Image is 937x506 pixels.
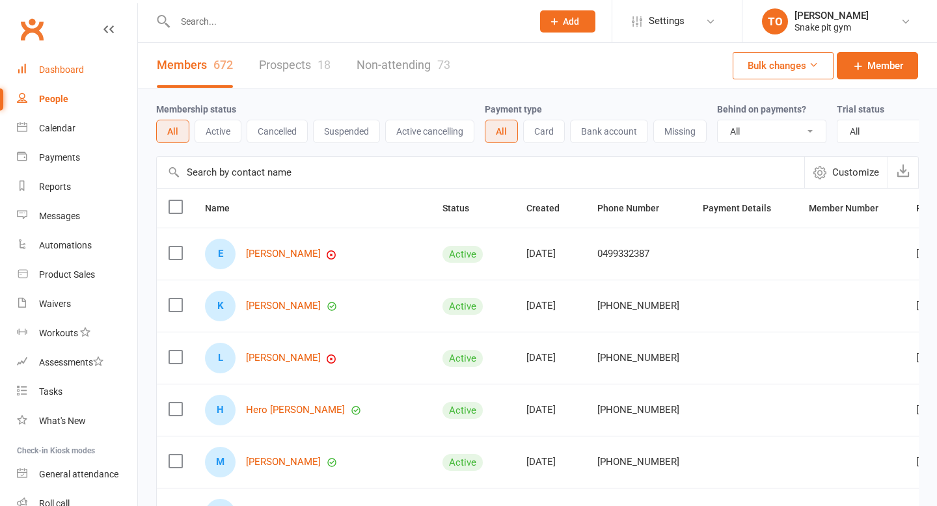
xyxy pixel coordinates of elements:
[597,457,679,468] div: [PHONE_NUMBER]
[213,58,233,72] div: 672
[39,469,118,479] div: General attendance
[526,248,574,260] div: [DATE]
[526,405,574,416] div: [DATE]
[733,52,834,79] button: Bulk changes
[16,13,48,46] a: Clubworx
[246,457,321,468] a: [PERSON_NAME]
[205,203,244,213] span: Name
[39,181,71,192] div: Reports
[867,58,903,73] span: Member
[597,248,679,260] div: 0499332387
[246,353,321,364] a: [PERSON_NAME]
[717,104,806,114] label: Behind on payments?
[246,405,345,416] a: Hero [PERSON_NAME]
[39,123,75,133] div: Calendar
[39,64,84,75] div: Dashboard
[39,386,62,397] div: Tasks
[442,454,483,471] div: Active
[17,377,137,406] a: Tasks
[205,200,244,216] button: Name
[570,120,648,143] button: Bank account
[17,289,137,319] a: Waivers
[318,58,331,72] div: 18
[526,203,574,213] span: Created
[17,231,137,260] a: Automations
[837,52,918,79] a: Member
[39,211,80,221] div: Messages
[205,291,236,321] div: K
[809,200,893,216] button: Member Number
[526,457,574,468] div: [DATE]
[832,165,879,180] span: Customize
[39,357,103,367] div: Assessments
[157,43,233,88] a: Members672
[205,239,236,269] div: E
[17,202,137,231] a: Messages
[385,120,474,143] button: Active cancelling
[794,21,869,33] div: Snake pit gym
[205,395,236,425] div: H
[442,402,483,419] div: Active
[809,203,893,213] span: Member Number
[442,350,483,367] div: Active
[649,7,685,36] span: Settings
[597,200,673,216] button: Phone Number
[39,269,95,280] div: Product Sales
[442,246,483,263] div: Active
[17,460,137,489] a: General attendance kiosk mode
[17,114,137,143] a: Calendar
[205,447,236,477] div: M
[157,157,804,188] input: Search by contact name
[171,12,523,31] input: Search...
[837,104,884,114] label: Trial status
[259,43,331,88] a: Prospects18
[17,55,137,85] a: Dashboard
[597,405,679,416] div: [PHONE_NUMBER]
[17,143,137,172] a: Payments
[563,16,579,27] span: Add
[17,406,137,436] a: What's New
[523,120,565,143] button: Card
[17,172,137,202] a: Reports
[442,203,483,213] span: Status
[246,248,321,260] a: [PERSON_NAME]
[205,343,236,373] div: L
[39,152,80,163] div: Payments
[597,203,673,213] span: Phone Number
[597,300,679,312] div: [PHONE_NUMBER]
[17,348,137,377] a: Assessments
[794,10,869,21] div: [PERSON_NAME]
[653,120,707,143] button: Missing
[442,298,483,315] div: Active
[246,300,321,312] a: [PERSON_NAME]
[703,200,785,216] button: Payment Details
[526,300,574,312] div: [DATE]
[485,120,518,143] button: All
[540,10,595,33] button: Add
[804,157,888,188] button: Customize
[357,43,450,88] a: Non-attending73
[17,260,137,289] a: Product Sales
[597,353,679,364] div: [PHONE_NUMBER]
[156,120,189,143] button: All
[703,203,785,213] span: Payment Details
[17,85,137,114] a: People
[156,104,236,114] label: Membership status
[526,353,574,364] div: [DATE]
[39,328,78,338] div: Workouts
[313,120,380,143] button: Suspended
[437,58,450,72] div: 73
[39,240,92,250] div: Automations
[39,299,71,309] div: Waivers
[39,416,86,426] div: What's New
[762,8,788,34] div: TO
[247,120,308,143] button: Cancelled
[485,104,542,114] label: Payment type
[17,319,137,348] a: Workouts
[526,200,574,216] button: Created
[39,94,68,104] div: People
[442,200,483,216] button: Status
[195,120,241,143] button: Active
